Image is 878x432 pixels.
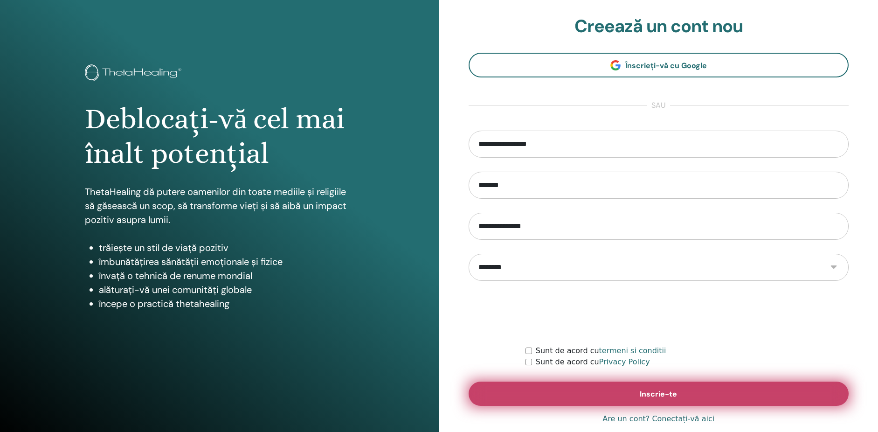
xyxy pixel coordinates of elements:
[469,53,849,77] a: Înscrieți-vă cu Google
[99,255,354,269] li: îmbunătățirea sănătății emoționale și fizice
[647,100,670,111] span: sau
[99,241,354,255] li: trăiește un stil de viață pozitiv
[99,269,354,283] li: învață o tehnică de renume mondial
[599,357,650,366] a: Privacy Policy
[602,413,714,425] a: Are un cont? Conectați-vă aici
[99,283,354,297] li: alăturați-vă unei comunități globale
[469,16,849,37] h2: Creează un cont nou
[599,346,666,355] a: termeni si conditii
[469,382,849,406] button: Inscrie-te
[85,185,354,227] p: ThetaHealing dă putere oamenilor din toate mediile și religiile să găsească un scop, să transform...
[588,295,729,331] iframe: reCAPTCHA
[536,356,650,368] label: Sunt de acord cu
[625,61,707,70] span: Înscrieți-vă cu Google
[85,102,354,171] h1: Deblocați-vă cel mai înalt potențial
[536,345,666,356] label: Sunt de acord cu
[99,297,354,311] li: începe o practică thetahealing
[640,389,677,399] span: Inscrie-te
